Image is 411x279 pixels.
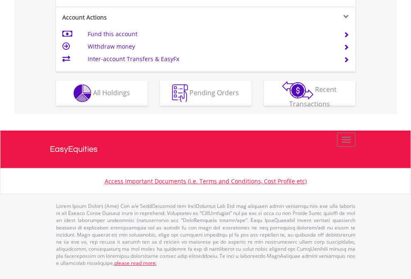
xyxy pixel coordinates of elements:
[160,81,251,106] button: Pending Orders
[56,81,148,106] button: All Holdings
[56,13,206,22] div: Account Actions
[105,177,307,185] a: Access Important Documents (i.e. Terms and Conditions, Cost Profile etc)
[88,28,333,40] td: Fund this account
[88,53,333,65] td: Inter-account Transfers & EasyFx
[74,84,91,102] img: holdings-wht.png
[93,88,130,97] span: All Holdings
[88,40,333,53] td: Withdraw money
[114,259,157,267] a: please read more:
[282,81,313,99] img: transactions-zar-wht.png
[56,202,355,267] p: Lorem Ipsum Dolors (Ame) Con a/e SeddOeiusmod tem InciDiduntut Lab Etd mag aliquaen admin veniamq...
[172,84,188,102] img: pending_instructions-wht.png
[264,81,355,106] button: Recent Transactions
[190,88,239,97] span: Pending Orders
[50,131,362,168] a: EasyEquities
